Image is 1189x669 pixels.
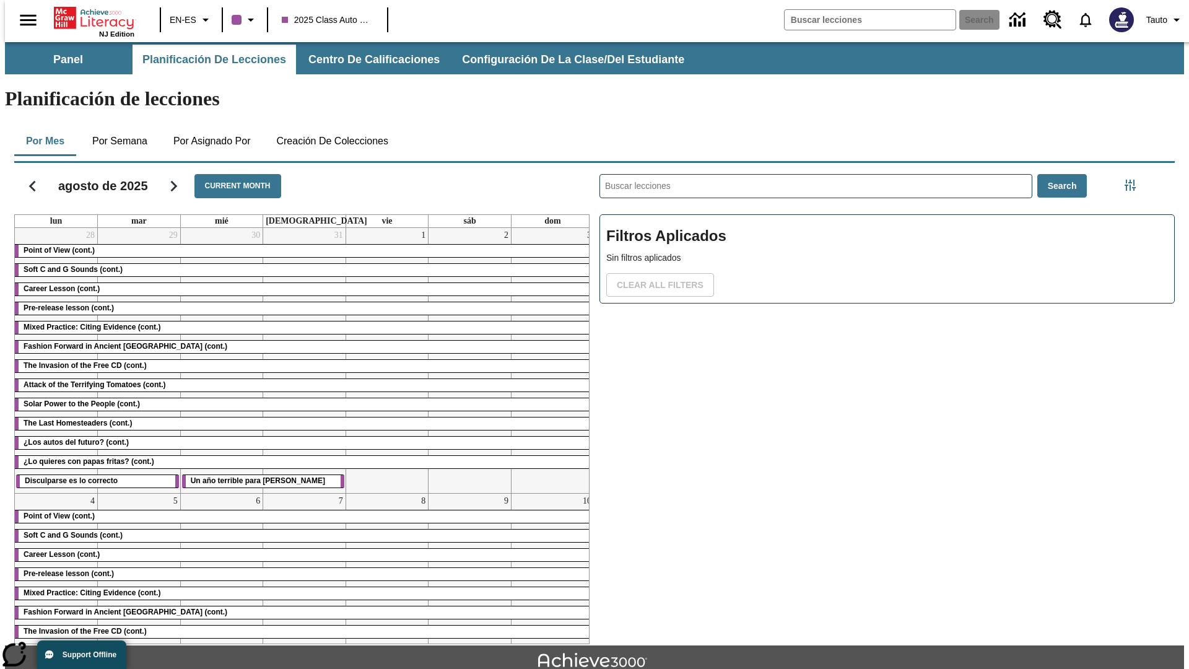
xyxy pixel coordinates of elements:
a: domingo [542,215,563,227]
h1: Planificación de lecciones [5,87,1184,110]
button: Configuración de la clase/del estudiante [452,45,694,74]
span: The Invasion of the Free CD (cont.) [24,627,147,636]
a: 3 de agosto de 2025 [585,228,594,243]
div: Subbarra de navegación [5,45,695,74]
h2: agosto de 2025 [58,178,148,193]
span: ¿Lo quieres con papas fritas? (cont.) [24,457,154,466]
button: Abrir el menú lateral [10,2,46,38]
button: Por mes [14,126,76,156]
a: martes [129,215,149,227]
span: Point of View (cont.) [24,246,95,255]
div: Mixed Practice: Citing Evidence (cont.) [15,321,594,334]
span: Pre-release lesson (cont.) [24,569,114,578]
button: Centro de calificaciones [298,45,450,74]
a: Centro de información [1002,3,1036,37]
a: 6 de agosto de 2025 [253,494,263,509]
div: ¿Lo quieres con papas fritas? (cont.) [15,456,594,468]
a: 9 de agosto de 2025 [502,494,511,509]
div: Calendario [4,158,590,644]
a: 1 de agosto de 2025 [419,228,428,243]
span: Soft C and G Sounds (cont.) [24,531,123,540]
button: Support Offline [37,641,126,669]
a: Portada [54,6,134,30]
div: The Invasion of the Free CD (cont.) [15,626,594,638]
div: Disculparse es lo correcto [16,475,179,488]
div: Solar Power to the People (cont.) [15,398,594,411]
div: Soft C and G Sounds (cont.) [15,530,594,542]
span: Fashion Forward in Ancient Rome (cont.) [24,342,227,351]
p: Sin filtros aplicados [606,251,1168,265]
button: Creación de colecciones [266,126,398,156]
td: 3 de agosto de 2025 [511,228,594,494]
a: 28 de julio de 2025 [84,228,97,243]
div: Filtros Aplicados [599,214,1175,304]
td: 28 de julio de 2025 [15,228,98,494]
a: 7 de agosto de 2025 [336,494,346,509]
button: Regresar [17,170,48,202]
td: 31 de julio de 2025 [263,228,346,494]
button: El color de la clase es morado/púrpura. Cambiar el color de la clase. [227,9,263,31]
button: Escoja un nuevo avatar [1102,4,1141,36]
h2: Filtros Aplicados [606,221,1168,251]
div: Point of View (cont.) [15,245,594,257]
span: NJ Edition [99,30,134,38]
span: EN-ES [170,14,196,27]
div: Pre-release lesson (cont.) [15,302,594,315]
td: 29 de julio de 2025 [98,228,181,494]
span: Career Lesson (cont.) [24,284,100,293]
span: Attack of the Terrifying Tomatoes (cont.) [24,380,166,389]
div: Attack of the Terrifying Tomatoes (cont.) [15,379,594,391]
div: The Last Homesteaders (cont.) [15,418,594,430]
span: Mixed Practice: Citing Evidence (cont.) [24,323,160,331]
a: 10 de agosto de 2025 [580,494,594,509]
a: sábado [461,215,478,227]
div: Fashion Forward in Ancient Rome (cont.) [15,341,594,353]
div: Career Lesson (cont.) [15,283,594,295]
div: The Invasion of the Free CD (cont.) [15,360,594,372]
div: Subbarra de navegación [5,42,1184,74]
div: Career Lesson (cont.) [15,549,594,561]
span: Solar Power to the People (cont.) [24,400,140,408]
a: 2 de agosto de 2025 [502,228,511,243]
button: Menú lateral de filtros [1118,173,1143,198]
button: Seguir [158,170,189,202]
span: The Invasion of the Free CD (cont.) [24,361,147,370]
div: Un año terrible para Armstrong [182,475,344,488]
td: 30 de julio de 2025 [180,228,263,494]
button: Search [1037,174,1087,198]
td: 1 de agosto de 2025 [346,228,429,494]
span: Un año terrible para Armstrong [191,476,325,485]
button: Por asignado por [163,126,261,156]
div: Fashion Forward in Ancient Rome (cont.) [15,606,594,619]
a: 4 de agosto de 2025 [88,494,97,509]
div: ¿Los autos del futuro? (cont.) [15,437,594,449]
a: lunes [48,215,64,227]
a: miércoles [212,215,231,227]
button: Panel [6,45,130,74]
span: Disculparse es lo correcto [25,476,118,485]
button: Current Month [194,174,281,198]
a: Centro de recursos, Se abrirá en una pestaña nueva. [1036,3,1069,37]
span: Soft C and G Sounds (cont.) [24,265,123,274]
span: The Last Homesteaders (cont.) [24,419,132,427]
div: Buscar [590,158,1175,644]
a: Notificaciones [1069,4,1102,36]
span: Support Offline [63,650,116,659]
div: Point of View (cont.) [15,510,594,523]
button: Language: EN-ES, Selecciona un idioma [165,9,218,31]
button: Por semana [82,126,157,156]
a: 5 de agosto de 2025 [171,494,180,509]
div: Portada [54,4,134,38]
a: 29 de julio de 2025 [167,228,180,243]
span: Fashion Forward in Ancient Rome (cont.) [24,608,227,616]
input: search field [785,10,956,30]
div: Soft C and G Sounds (cont.) [15,264,594,276]
input: Buscar lecciones [600,175,1032,198]
span: Mixed Practice: Citing Evidence (cont.) [24,588,160,597]
td: 2 de agosto de 2025 [429,228,512,494]
a: viernes [379,215,394,227]
img: Avatar [1109,7,1134,32]
span: Tauto [1146,14,1167,27]
a: 8 de agosto de 2025 [419,494,428,509]
span: ¿Los autos del futuro? (cont.) [24,438,129,447]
